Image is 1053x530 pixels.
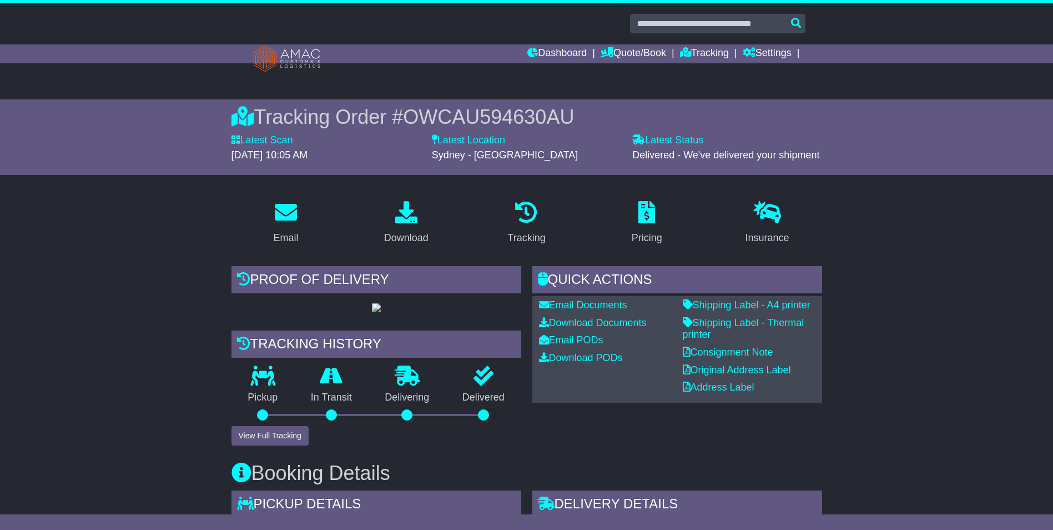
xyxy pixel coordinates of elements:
[632,149,819,161] span: Delivered - We've delivered your shipment
[539,299,627,311] a: Email Documents
[539,334,603,346] a: Email PODs
[446,392,521,404] p: Delivered
[624,197,669,249] a: Pricing
[683,382,754,393] a: Address Label
[632,231,662,246] div: Pricing
[372,303,381,312] img: GetPodImage
[532,266,822,296] div: Quick Actions
[231,462,822,484] h3: Booking Details
[231,134,293,147] label: Latest Scan
[231,392,295,404] p: Pickup
[500,197,552,249] a: Tracking
[231,266,521,296] div: Proof of Delivery
[231,491,521,521] div: Pickup Details
[231,149,308,161] span: [DATE] 10:05 AM
[231,426,309,446] button: View Full Tracking
[527,44,587,63] a: Dashboard
[432,134,505,147] label: Latest Location
[683,317,804,341] a: Shipping Label - Thermal printer
[384,231,429,246] div: Download
[369,392,446,404] p: Delivering
[507,231,545,246] div: Tracking
[532,491,822,521] div: Delivery Details
[632,134,703,147] label: Latest Status
[683,364,791,376] a: Original Address Label
[273,231,298,246] div: Email
[432,149,578,161] span: Sydney - [GEOGRAPHIC_DATA]
[683,347,773,358] a: Consignment Note
[377,197,436,249] a: Download
[743,44,792,63] a: Settings
[683,299,810,311] a: Shipping Label - A4 printer
[680,44,729,63] a: Tracking
[745,231,789,246] div: Insurance
[601,44,666,63] a: Quote/Book
[539,352,623,363] a: Download PODs
[266,197,305,249] a: Email
[231,331,521,361] div: Tracking history
[539,317,647,328] a: Download Documents
[294,392,369,404] p: In Transit
[738,197,797,249] a: Insurance
[403,106,574,128] span: OWCAU594630AU
[231,105,822,129] div: Tracking Order #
